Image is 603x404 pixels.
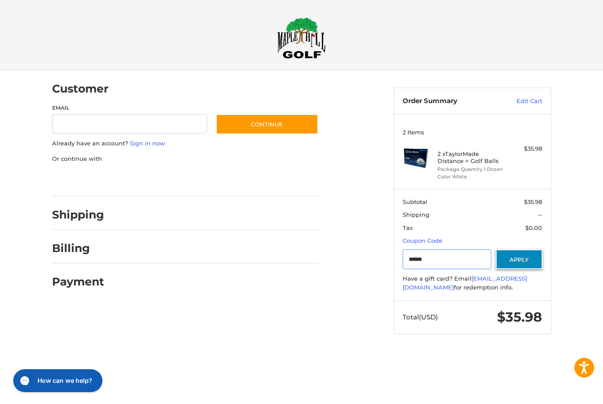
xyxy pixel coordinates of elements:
h2: Shipping [52,208,104,222]
h3: Order Summary [403,97,497,106]
span: $35.98 [524,198,542,205]
label: Email [52,104,207,112]
li: Package Quantity 1 Dozen [437,166,505,173]
input: Gift Certificate or Coupon Code [403,249,491,269]
div: $35.98 [507,145,542,153]
a: Sign in now [130,140,165,147]
h2: Billing [52,241,104,255]
iframe: PayPal-paypal [49,172,115,188]
span: Total (USD) [403,313,438,321]
a: Coupon Code [403,237,442,244]
li: Color White [437,173,505,181]
span: $0.00 [525,224,542,231]
h3: 2 Items [403,129,542,136]
button: Apply [496,249,543,269]
h2: Payment [52,275,104,289]
a: Edit Cart [497,97,542,106]
p: Or continue with [52,155,318,163]
iframe: PayPal-paylater [124,172,190,188]
div: Have a gift card? Email for redemption info. [403,274,542,292]
span: Shipping [403,211,430,218]
p: Already have an account? [52,139,318,148]
span: $35.98 [497,309,542,325]
h4: 2 x TaylorMade Distance + Golf Balls [437,150,505,165]
h2: Customer [52,82,109,96]
iframe: Gorgias live chat messenger [9,366,105,395]
span: Tax [403,224,413,231]
iframe: PayPal-venmo [199,172,265,188]
span: -- [538,211,542,218]
button: Continue [216,114,318,134]
img: Maple Hill Golf [277,17,326,59]
span: Subtotal [403,198,427,205]
a: [EMAIL_ADDRESS][DOMAIN_NAME] [403,275,527,291]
